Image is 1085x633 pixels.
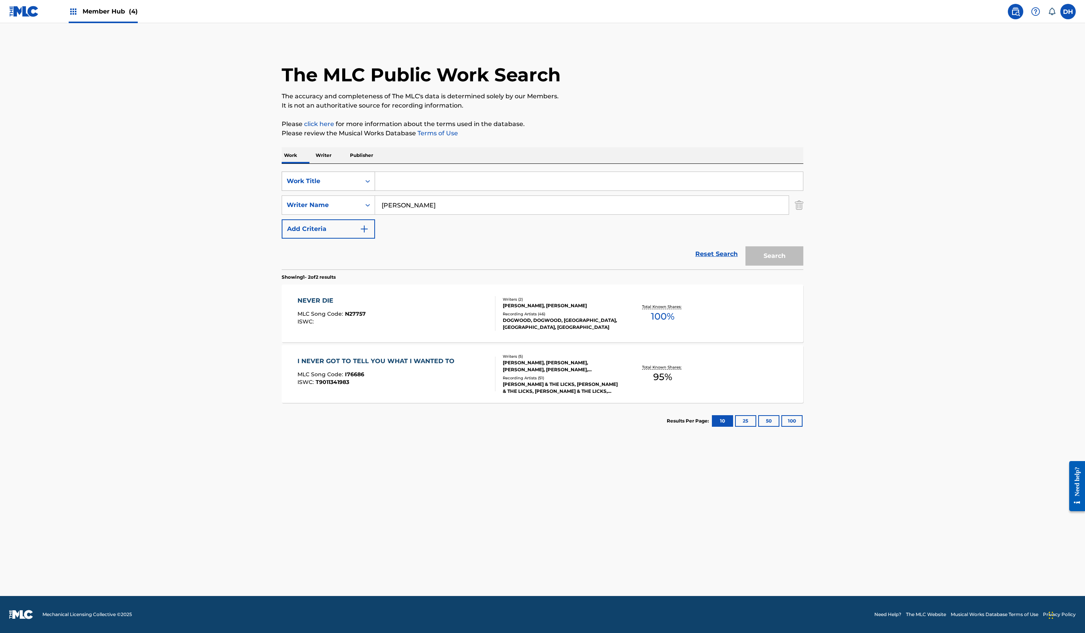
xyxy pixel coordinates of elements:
span: ISWC : [297,318,316,325]
div: DOGWOOD, DOGWOOD, [GEOGRAPHIC_DATA], [GEOGRAPHIC_DATA], [GEOGRAPHIC_DATA] [503,317,619,331]
a: The MLC Website [906,611,946,618]
a: Musical Works Database Terms of Use [951,611,1038,618]
iframe: Chat Widget [1046,596,1085,633]
div: Writers ( 2 ) [503,296,619,302]
p: Showing 1 - 2 of 2 results [282,274,336,281]
div: Recording Artists ( 51 ) [503,375,619,381]
img: 9d2ae6d4665cec9f34b9.svg [360,224,369,234]
img: logo [9,610,33,619]
div: NEVER DIE [297,296,366,305]
span: (4) [129,8,138,15]
img: MLC Logo [9,6,39,17]
p: The accuracy and completeness of The MLC's data is determined solely by our Members. [282,92,803,101]
a: NEVER DIEMLC Song Code:N27757ISWC:Writers (2)[PERSON_NAME], [PERSON_NAME]Recording Artists (46)DO... [282,285,803,342]
div: Writer Name [287,200,356,210]
div: Work Title [287,177,356,186]
span: Member Hub [83,7,138,16]
a: Public Search [1008,4,1023,19]
div: Drag [1049,604,1053,627]
img: Top Rightsholders [69,7,78,16]
p: Publisher [348,147,375,163]
div: Writers ( 5 ) [503,354,619,359]
p: Please review the Musical Works Database [282,129,803,138]
span: Mechanical Licensing Collective © 2025 [42,611,132,618]
h1: The MLC Public Work Search [282,63,561,86]
button: 100 [781,415,803,427]
div: User Menu [1060,4,1076,19]
div: Recording Artists ( 46 ) [503,311,619,317]
span: T9011341983 [316,379,349,386]
div: Help [1028,4,1043,19]
p: Please for more information about the terms used in the database. [282,120,803,129]
p: Results Per Page: [667,418,711,424]
div: I NEVER GOT TO TELL YOU WHAT I WANTED TO [297,357,458,366]
button: 25 [735,415,756,427]
a: click here [304,120,334,128]
img: help [1031,7,1040,16]
img: search [1011,7,1020,16]
iframe: Resource Center [1063,452,1085,520]
button: 50 [758,415,779,427]
form: Search Form [282,172,803,269]
a: I NEVER GOT TO TELL YOU WHAT I WANTED TOMLC Song Code:I76686ISWC:T9011341983Writers (5)[PERSON_NA... [282,345,803,403]
div: [PERSON_NAME], [PERSON_NAME], [PERSON_NAME], [PERSON_NAME], [PERSON_NAME] [PERSON_NAME] [503,359,619,373]
p: Total Known Shares: [642,364,683,370]
span: MLC Song Code : [297,371,345,378]
span: 95 % [653,370,672,384]
a: Privacy Policy [1043,611,1076,618]
span: I76686 [345,371,364,378]
span: 100 % [651,310,674,323]
p: Total Known Shares: [642,304,683,310]
p: It is not an authoritative source for recording information. [282,101,803,110]
div: [PERSON_NAME], [PERSON_NAME] [503,302,619,309]
div: [PERSON_NAME] & THE LICKS, [PERSON_NAME] & THE LICKS, [PERSON_NAME] & THE LICKS, [PERSON_NAME] AN... [503,381,619,395]
div: Notifications [1048,8,1056,15]
img: Delete Criterion [795,195,803,215]
p: Work [282,147,299,163]
button: 10 [712,415,733,427]
span: MLC Song Code : [297,310,345,317]
span: ISWC : [297,379,316,386]
button: Add Criteria [282,219,375,239]
a: Need Help? [874,611,901,618]
a: Terms of Use [416,130,458,137]
p: Writer [313,147,334,163]
a: Reset Search [691,246,742,263]
span: N27757 [345,310,366,317]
